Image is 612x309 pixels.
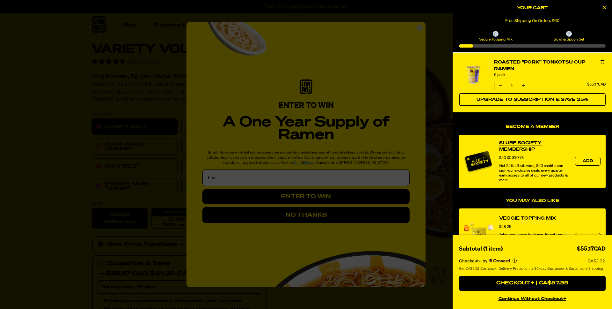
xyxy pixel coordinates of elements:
img: Roasted "Pork" Tonkotsu Cup Ramen [459,60,488,89]
a: View Veggie Topping Mix [499,215,556,222]
div: Get 25% off sitewide, $20 credit upon sign-up, exclusive deals every quarter, early access to all... [499,164,569,183]
div: $55.17CAD [577,245,606,254]
span: $70.73 [512,156,524,160]
p: CA$2.22 [588,258,606,263]
a: Powered by Onward [489,259,510,263]
span: $55.17CAD [587,83,606,87]
span: Upgrade to Subscription & Save 25% [477,97,588,102]
span: by [483,258,487,263]
li: product [459,53,606,112]
button: Decrease quantity of Roasted "Pork" Tonkotsu Cup Ramen [494,82,506,90]
section: Checkout+ [459,254,606,276]
img: Membership image [464,147,493,176]
a: View Slurp Society Membership [499,140,569,153]
button: Add the product, Veggie Topping Mix to Cart [575,233,601,242]
span: Bowl & Spoon Set [533,37,605,42]
div: Take your ramen to eleven. Elevate your next bowl of immi ramen with a handpicked mix of seven vi... [499,233,569,261]
span: Add [583,159,593,163]
span: 1 [506,82,517,90]
button: More info [513,259,517,263]
button: Close Cart [599,3,609,13]
div: Become a Member [459,135,606,193]
span: Veggie Topping Mix [460,37,531,42]
a: Roasted "Pork" Tonkotsu Cup Ramen [494,59,606,72]
img: View Veggie Topping Mix [464,223,493,252]
span: Get CA$5.52 Cashback, Delivery Protection, a 90-day Guarantee, & Sustainable Shipping [459,266,603,271]
div: product [459,208,606,267]
button: Add the product, Slurp Society Membership to Cart [575,157,601,166]
button: Increase quantity of Roasted "Pork" Tonkotsu Cup Ramen [517,82,529,90]
span: Checkout+ [459,258,481,263]
span: Subtotal (1 item) [459,246,503,252]
div: 6 pack [494,72,606,78]
button: Switch Roasted "Pork" Tonkotsu Cup Ramen to a Subscription [459,93,606,106]
button: Remove Roasted "Pork" Tonkotsu Cup Ramen [599,59,606,65]
span: $50.00 [499,156,511,160]
div: product [459,135,606,188]
button: Checkout+ | CA$57.39 [459,276,606,291]
h4: Become a Member [459,124,606,130]
h4: You may also like [459,198,606,204]
div: 1 of 1 [453,16,612,26]
button: continue without Checkout+ [459,293,606,303]
h2: Your Cart [459,3,606,13]
span: $28.29 [499,225,511,229]
a: View details for Roasted "Pork" Tonkotsu Cup Ramen [459,60,488,89]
